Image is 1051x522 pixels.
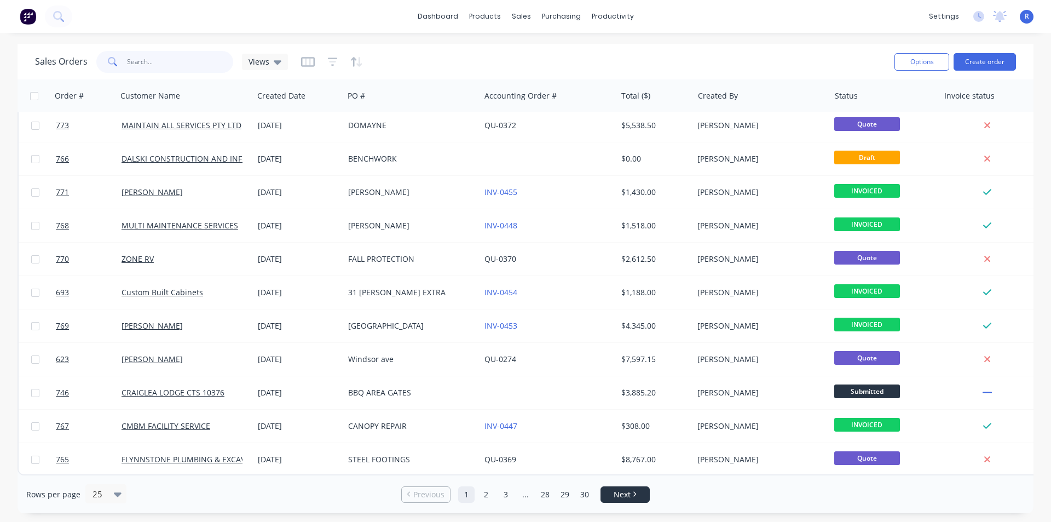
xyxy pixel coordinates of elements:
a: QU-0274 [484,354,516,364]
a: 765 [56,443,122,476]
span: Rows per page [26,489,80,500]
div: $308.00 [621,421,685,432]
a: MULTI MAINTENANCE SERVICES [122,220,238,231]
span: 768 [56,220,69,231]
div: STEEL FOOTINGS [348,454,470,465]
div: 31 [PERSON_NAME] EXTRA [348,287,470,298]
div: [DATE] [258,287,339,298]
span: Quote [834,251,900,265]
div: [DATE] [258,320,339,331]
a: 771 [56,176,122,209]
a: [PERSON_NAME] [122,320,183,331]
a: QU-0370 [484,254,516,264]
span: 623 [56,354,69,365]
a: 769 [56,309,122,342]
div: $7,597.15 [621,354,685,365]
a: Page 1 is your current page [458,486,475,503]
span: INVOICED [834,318,900,331]
div: PO # [348,90,365,101]
a: Page 2 [478,486,494,503]
div: [PERSON_NAME] [697,254,819,265]
span: 693 [56,287,69,298]
a: CRAIGLEA LODGE CTS 10376 [122,387,224,398]
img: Factory [20,8,36,25]
div: [DATE] [258,187,339,198]
div: Status [835,90,858,101]
div: Order # [55,90,84,101]
div: $4,345.00 [621,320,685,331]
div: $8,767.00 [621,454,685,465]
a: 766 [56,142,122,175]
div: purchasing [536,8,586,25]
div: [DATE] [258,254,339,265]
a: 767 [56,410,122,443]
a: Page 28 [537,486,553,503]
div: [PERSON_NAME] [697,320,819,331]
a: INV-0448 [484,220,517,231]
div: [PERSON_NAME] [348,187,470,198]
a: Previous page [402,489,450,500]
span: 773 [56,120,69,131]
div: $3,885.20 [621,387,685,398]
span: R [1025,12,1029,21]
div: Invoice status [944,90,995,101]
div: Accounting Order # [484,90,557,101]
div: [GEOGRAPHIC_DATA] [348,320,470,331]
span: 771 [56,187,69,198]
div: [PERSON_NAME] [697,120,819,131]
div: [DATE] [258,120,339,131]
button: Create order [954,53,1016,71]
a: DALSKI CONSTRUCTION AND INFRASTRUCTURE [122,153,295,164]
div: [DATE] [258,421,339,432]
a: MAINTAIN ALL SERVICES PTY LTD [122,120,241,130]
a: Custom Built Cabinets [122,287,203,297]
div: [PERSON_NAME] [697,387,819,398]
div: products [464,8,506,25]
a: 623 [56,343,122,376]
ul: Pagination [397,486,654,503]
div: [DATE] [258,354,339,365]
span: Quote [834,351,900,365]
div: [PERSON_NAME] [697,421,819,432]
a: QU-0369 [484,454,516,464]
a: dashboard [412,8,464,25]
div: $1,518.00 [621,220,685,231]
span: 769 [56,320,69,331]
span: 746 [56,387,69,398]
a: INV-0453 [484,320,517,331]
a: [PERSON_NAME] [122,187,183,197]
div: sales [506,8,536,25]
div: [DATE] [258,454,339,465]
input: Search... [127,51,234,73]
div: $2,612.50 [621,254,685,265]
a: 773 [56,109,122,142]
a: ZONE RV [122,254,154,264]
span: 770 [56,254,69,265]
div: [PERSON_NAME] [697,220,819,231]
div: FALL PROTECTION [348,254,470,265]
span: 766 [56,153,69,164]
span: 767 [56,421,69,432]
span: Next [614,489,631,500]
div: [PERSON_NAME] [697,454,819,465]
div: productivity [586,8,639,25]
div: CANOPY REPAIR [348,421,470,432]
div: Customer Name [120,90,180,101]
div: [PERSON_NAME] [697,153,819,164]
div: DOMAYNE [348,120,470,131]
div: [DATE] [258,153,339,164]
a: INV-0455 [484,187,517,197]
a: QU-0372 [484,120,516,130]
span: Draft [834,151,900,164]
a: 768 [56,209,122,242]
a: Page 30 [576,486,593,503]
div: [PERSON_NAME] [697,354,819,365]
div: $1,188.00 [621,287,685,298]
span: Quote [834,451,900,465]
a: INV-0454 [484,287,517,297]
div: $5,538.50 [621,120,685,131]
div: $0.00 [621,153,685,164]
span: Views [249,56,269,67]
div: [PERSON_NAME] [348,220,470,231]
a: Jump forward [517,486,534,503]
